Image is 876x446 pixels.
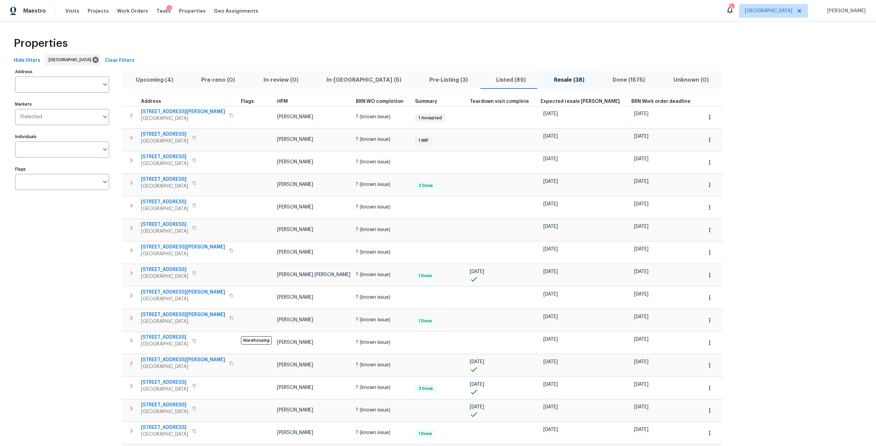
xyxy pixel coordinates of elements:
[141,296,225,302] span: [GEOGRAPHIC_DATA]
[141,386,188,393] span: [GEOGRAPHIC_DATA]
[15,102,109,106] label: Markets
[356,137,390,142] span: ? (known issue)
[65,8,79,14] span: Visits
[277,250,313,255] span: [PERSON_NAME]
[356,272,390,277] span: ? (known issue)
[277,363,313,367] span: [PERSON_NAME]
[543,405,558,409] span: [DATE]
[416,138,431,144] span: 1 WIP
[356,99,403,104] span: BRN WO completion
[356,363,390,367] span: ? (known issue)
[141,131,188,138] span: [STREET_ADDRESS]
[416,115,445,121] span: 1 Accepted
[543,427,558,432] span: [DATE]
[179,8,206,14] span: Properties
[141,228,188,235] span: [GEOGRAPHIC_DATA]
[277,227,313,232] span: [PERSON_NAME]
[543,247,558,252] span: [DATE]
[543,202,558,206] span: [DATE]
[141,183,188,190] span: [GEOGRAPHIC_DATA]
[634,179,648,184] span: [DATE]
[356,385,390,390] span: ? (known issue)
[141,205,188,212] span: [GEOGRAPHIC_DATA]
[420,75,478,85] span: Pre-Listing (3)
[20,114,42,120] span: 1 Selected
[356,317,390,322] span: ? (known issue)
[543,157,558,161] span: [DATE]
[634,427,648,432] span: [DATE]
[126,75,183,85] span: Upcoming (4)
[141,402,188,408] span: [STREET_ADDRESS]
[634,224,648,229] span: [DATE]
[543,382,558,387] span: [DATE]
[141,176,188,183] span: [STREET_ADDRESS]
[141,431,188,438] span: [GEOGRAPHIC_DATA]
[634,134,648,139] span: [DATE]
[277,137,313,142] span: [PERSON_NAME]
[23,8,46,14] span: Maestro
[277,430,313,435] span: [PERSON_NAME]
[356,295,390,300] span: ? (known issue)
[543,179,558,184] span: [DATE]
[356,227,390,232] span: ? (known issue)
[356,182,390,187] span: ? (known issue)
[415,99,437,104] span: Summary
[634,292,648,297] span: [DATE]
[88,8,109,14] span: Projects
[543,134,558,139] span: [DATE]
[100,80,110,89] button: Open
[664,75,719,85] span: Unknown (0)
[824,8,866,14] span: [PERSON_NAME]
[141,108,225,115] span: [STREET_ADDRESS][PERSON_NAME]
[11,54,43,67] button: Hide filters
[543,224,558,229] span: [DATE]
[356,205,390,210] span: ? (known issue)
[634,157,648,161] span: [DATE]
[356,430,390,435] span: ? (known issue)
[277,160,313,164] span: [PERSON_NAME]
[141,160,188,167] span: [GEOGRAPHIC_DATA]
[416,273,435,279] span: 1 Done
[631,99,691,104] span: BRN Work order deadline
[100,177,110,187] button: Open
[141,424,188,431] span: [STREET_ADDRESS]
[141,221,188,228] span: [STREET_ADDRESS]
[277,205,313,210] span: [PERSON_NAME]
[141,379,188,386] span: [STREET_ADDRESS]
[277,295,313,300] span: [PERSON_NAME]
[117,8,148,14] span: Work Orders
[356,408,390,413] span: ? (known issue)
[634,202,648,206] span: [DATE]
[416,183,436,189] span: 2 Done
[543,337,558,342] span: [DATE]
[141,311,225,318] span: [STREET_ADDRESS][PERSON_NAME]
[141,244,225,251] span: [STREET_ADDRESS][PERSON_NAME]
[277,99,288,104] span: HPM
[141,341,188,348] span: [GEOGRAPHIC_DATA]
[634,269,648,274] span: [DATE]
[156,9,171,13] span: Tasks
[141,199,188,205] span: [STREET_ADDRESS]
[634,314,648,319] span: [DATE]
[317,75,411,85] span: In-[GEOGRAPHIC_DATA] (5)
[241,336,272,344] span: Warehousing
[634,405,648,409] span: [DATE]
[141,266,188,273] span: [STREET_ADDRESS]
[141,138,188,145] span: [GEOGRAPHIC_DATA]
[141,251,225,257] span: [GEOGRAPHIC_DATA]
[277,182,313,187] span: [PERSON_NAME]
[100,112,110,122] button: Open
[45,54,100,65] div: [GEOGRAPHIC_DATA]
[277,114,313,119] span: [PERSON_NAME]
[486,75,536,85] span: Listed (89)
[470,99,529,104] span: Teardown visit complete
[141,99,161,104] span: Address
[141,408,188,415] span: [GEOGRAPHIC_DATA]
[102,54,137,67] button: Clear Filters
[470,382,484,387] span: [DATE]
[254,75,308,85] span: In-review (0)
[105,56,134,65] span: Clear Filters
[356,160,390,164] span: ? (known issue)
[241,99,254,104] span: Flags
[14,56,40,65] span: Hide filters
